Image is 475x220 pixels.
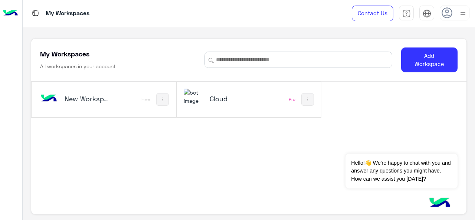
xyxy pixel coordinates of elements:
span: Hello!👋 We're happy to chat with you and answer any questions you might have. How can we assist y... [345,154,457,188]
h5: Cloud [210,94,256,103]
h5: New Workspace 1 [65,94,111,103]
div: Pro [289,96,295,102]
button: Add Workspace [401,47,458,72]
img: bot image [39,89,59,109]
img: tab [402,9,411,18]
img: tab [423,9,431,18]
a: Contact Us [352,6,393,21]
img: hulul-logo.png [427,190,453,216]
img: 317874714732967 [184,89,204,105]
p: My Workspaces [46,9,89,19]
h6: All workspaces in your account [40,63,116,70]
div: Free [141,96,150,102]
img: profile [458,9,468,18]
img: Logo [3,6,18,21]
h5: My Workspaces [40,49,89,58]
a: tab [399,6,414,21]
img: tab [31,9,40,18]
